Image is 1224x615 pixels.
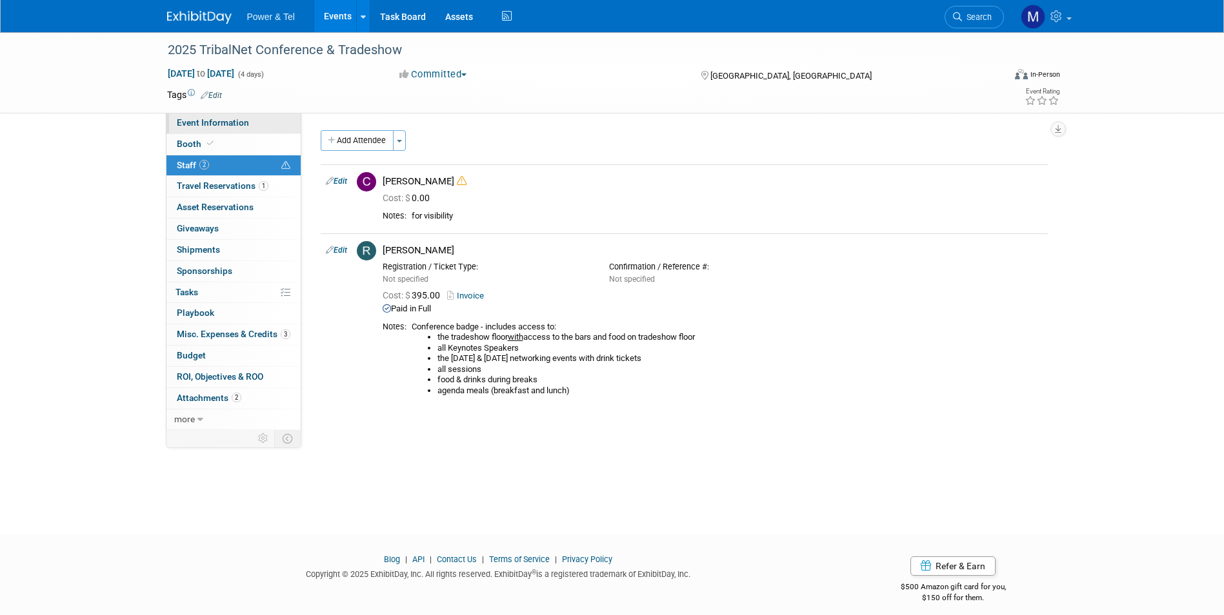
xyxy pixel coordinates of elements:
[167,11,232,24] img: ExhibitDay
[166,261,301,282] a: Sponsorships
[176,287,198,297] span: Tasks
[166,176,301,197] a: Travel Reservations1
[1015,69,1028,79] img: Format-Inperson.png
[532,569,536,576] sup: ®
[383,244,1043,257] div: [PERSON_NAME]
[437,343,1043,354] li: all Keynotes Speakers
[383,211,406,221] div: Notes:
[199,160,209,170] span: 2
[177,202,254,212] span: Asset Reservations
[383,193,412,203] span: Cost: $
[177,266,232,276] span: Sponsorships
[321,130,394,151] button: Add Attendee
[384,554,400,564] a: Blog
[177,223,219,233] span: Giveaways
[609,262,816,272] div: Confirmation / Reference #:
[177,244,220,255] span: Shipments
[166,197,301,218] a: Asset Reservations
[1030,70,1060,79] div: In-Person
[201,91,222,100] a: Edit
[252,430,275,447] td: Personalize Event Tab Strip
[166,282,301,303] a: Tasks
[177,160,209,170] span: Staff
[849,592,1058,603] div: $150 off for them.
[195,68,207,79] span: to
[437,386,1043,396] li: agenda meals (breakfast and lunch)
[412,554,425,564] a: API
[412,322,1043,396] div: Conference badge - includes access to:
[247,12,295,22] span: Power & Tel
[166,155,301,176] a: Staff2
[426,554,435,564] span: |
[437,375,1043,386] li: food & drinks during breaks
[437,364,1043,375] li: all sessions
[357,172,376,191] img: C.jpg
[489,554,550,564] a: Terms of Service
[177,371,263,382] span: ROI, Objectives & ROO
[437,332,1043,343] li: the tradeshow floor access to the bars and food on tradeshow floor
[437,353,1043,364] li: the [DATE] & [DATE] networking events with drink tickets
[552,554,560,564] span: |
[237,70,264,79] span: (4 days)
[166,134,301,155] a: Booth
[609,275,655,284] span: Not specified
[274,430,301,447] td: Toggle Event Tabs
[508,332,523,342] u: with
[166,240,301,260] a: Shipments
[357,241,376,260] img: R.jpg
[166,303,301,324] a: Playbook
[177,393,241,403] span: Attachments
[177,329,290,339] span: Misc. Expenses & Credits
[166,113,301,133] a: Event Information
[167,88,222,101] td: Tags
[177,181,268,191] span: Travel Reservations
[174,414,195,424] span: more
[710,71,872,81] span: [GEOGRAPHIC_DATA], [GEOGRAPHIC_DATA]
[945,6,1004,28] a: Search
[177,307,214,318] span: Playbook
[166,346,301,366] a: Budget
[412,211,1043,222] div: for visibility
[383,275,428,284] span: Not specified
[479,554,487,564] span: |
[232,393,241,402] span: 2
[928,67,1061,86] div: Event Format
[166,388,301,409] a: Attachments2
[383,262,590,272] div: Registration / Ticket Type:
[962,12,992,22] span: Search
[1021,5,1045,29] img: Madalyn Bobbitt
[383,290,445,300] span: 395.00
[166,219,301,239] a: Giveaways
[177,117,249,128] span: Event Information
[326,177,347,186] a: Edit
[166,409,301,430] a: more
[166,367,301,387] a: ROI, Objectives & ROO
[395,68,472,81] button: Committed
[383,175,1043,188] div: [PERSON_NAME]
[281,160,290,171] span: Potential Scheduling Conflict -- at least one attendee is tagged in another overlapping event.
[167,68,235,79] span: [DATE] [DATE]
[259,181,268,191] span: 1
[457,176,467,186] i: Double-book Warning!
[177,139,216,149] span: Booth
[849,573,1058,603] div: $500 Amazon gift card for you,
[383,322,406,332] div: Notes:
[383,193,435,203] span: 0.00
[166,324,301,345] a: Misc. Expenses & Credits3
[326,246,347,255] a: Edit
[1025,88,1059,95] div: Event Rating
[562,554,612,564] a: Privacy Policy
[910,556,996,576] a: Refer & Earn
[207,140,214,147] i: Booth reservation complete
[163,39,985,62] div: 2025 TribalNet Conference & Tradeshow
[447,291,489,300] a: Invoice
[402,554,410,564] span: |
[437,554,477,564] a: Contact Us
[167,565,830,580] div: Copyright © 2025 ExhibitDay, Inc. All rights reserved. ExhibitDay is a registered trademark of Ex...
[177,350,206,360] span: Budget
[383,290,412,300] span: Cost: $
[383,304,1043,315] div: Paid in Full
[281,329,290,339] span: 3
